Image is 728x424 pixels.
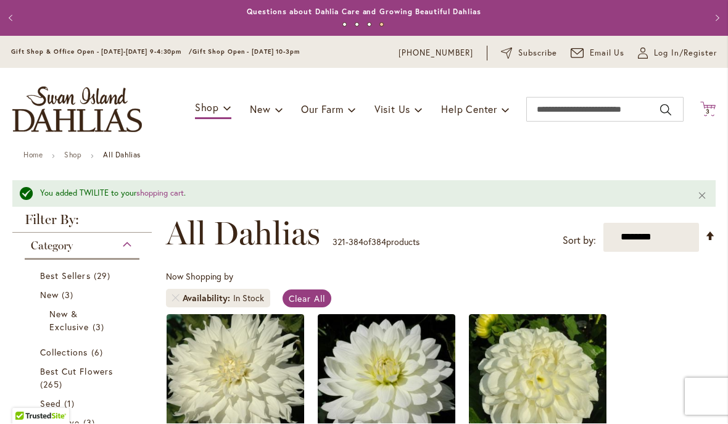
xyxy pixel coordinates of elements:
[349,236,363,248] span: 384
[301,103,343,116] span: Our Farm
[40,378,65,391] span: 265
[183,293,233,305] span: Availability
[12,214,152,233] strong: Filter By:
[40,365,127,391] a: Best Cut Flowers
[40,346,127,359] a: Collections
[501,48,557,60] a: Subscribe
[64,397,78,410] span: 1
[40,270,127,283] a: Best Sellers
[374,103,410,116] span: Visit Us
[250,103,270,116] span: New
[12,87,142,133] a: store logo
[40,347,88,359] span: Collections
[700,102,716,118] button: 3
[703,6,728,31] button: Next
[333,236,345,248] span: 321
[91,346,106,359] span: 6
[40,366,113,378] span: Best Cut Flowers
[31,239,73,253] span: Category
[195,101,219,114] span: Shop
[166,271,233,283] span: Now Shopping by
[11,48,192,56] span: Gift Shop & Office Open - [DATE]-[DATE] 9-4:30pm /
[93,321,107,334] span: 3
[563,230,596,252] label: Sort by:
[399,48,473,60] a: [PHONE_NUMBER]
[638,48,717,60] a: Log In/Register
[103,151,141,160] strong: All Dahlias
[64,151,81,160] a: Shop
[590,48,625,60] span: Email Us
[40,289,59,301] span: New
[40,270,91,282] span: Best Sellers
[49,308,118,334] a: New &amp; Exclusive
[23,151,43,160] a: Home
[283,290,331,308] a: Clear All
[166,215,320,252] span: All Dahlias
[355,23,359,27] button: 2 of 4
[289,293,325,305] span: Clear All
[40,398,61,410] span: Seed
[49,309,89,333] span: New & Exclusive
[371,236,386,248] span: 384
[192,48,300,56] span: Gift Shop Open - [DATE] 10-3pm
[136,188,184,199] a: shopping cart
[40,188,679,200] div: You added TWILITE to your .
[40,289,127,302] a: New
[94,270,114,283] span: 29
[342,23,347,27] button: 1 of 4
[9,380,44,415] iframe: Launch Accessibility Center
[172,295,180,302] a: Remove Availability In Stock
[333,233,420,252] p: - of products
[40,397,127,410] a: Seed
[233,293,264,305] div: In Stock
[62,289,77,302] span: 3
[654,48,717,60] span: Log In/Register
[247,7,481,17] a: Questions about Dahlia Care and Growing Beautiful Dahlias
[379,23,384,27] button: 4 of 4
[571,48,625,60] a: Email Us
[518,48,557,60] span: Subscribe
[367,23,371,27] button: 3 of 4
[441,103,497,116] span: Help Center
[706,108,710,116] span: 3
